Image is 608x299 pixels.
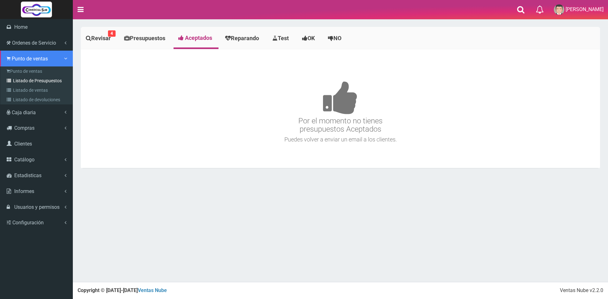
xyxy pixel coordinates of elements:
span: Test [278,35,289,41]
small: 4 [108,30,116,37]
a: Ventas Nube [138,287,167,293]
h3: Por el momento no tienes presupuestos Aceptados [82,62,598,134]
span: Clientes [14,141,32,147]
img: Logo grande [21,2,52,17]
div: Ventas Nube v2.2.0 [560,287,603,294]
span: Aceptados [185,34,212,41]
span: Ordenes de Servicio [12,40,56,46]
span: Configuración [12,220,44,226]
span: Punto de ventas [12,56,48,62]
a: Presupuestos [119,28,172,48]
span: NO [333,35,341,41]
span: Catálogo [14,157,35,163]
span: Estadisticas [14,172,41,178]
a: NO [323,28,348,48]
span: [PERSON_NAME] [566,6,604,12]
img: User Image [554,4,564,15]
a: Aceptados [174,28,218,47]
span: Caja diaria [12,109,36,115]
strong: Copyright © [DATE]-[DATE] [78,287,167,293]
span: OK [307,35,315,41]
a: Reparando [220,28,266,48]
a: Listado de Presupuestos [2,76,73,85]
span: Revisar [91,35,111,41]
a: Revisar4 [81,28,117,48]
h4: Puedes volver a enviar un email a los clientes. [82,136,598,143]
span: Informes [14,188,34,194]
a: OK [297,28,321,48]
a: Test [267,28,295,48]
a: Punto de ventas [2,66,73,76]
a: Listado de ventas [2,85,73,95]
span: Home [14,24,28,30]
a: Listado de devoluciones [2,95,73,104]
span: Reparando [231,35,259,41]
span: Compras [14,125,35,131]
span: Usuarios y permisos [14,204,60,210]
span: Presupuestos [130,35,165,41]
